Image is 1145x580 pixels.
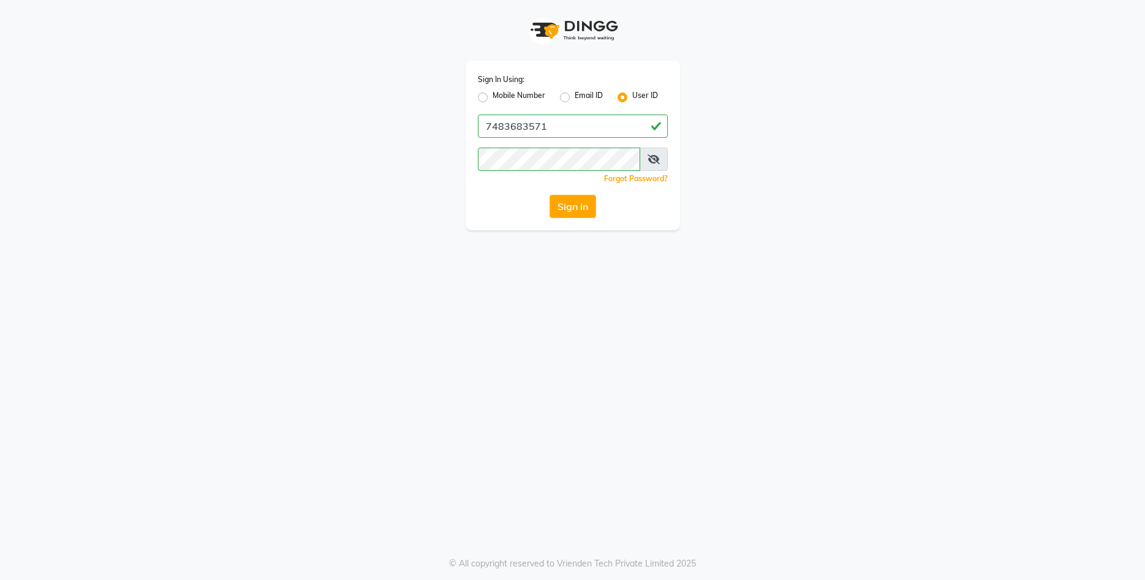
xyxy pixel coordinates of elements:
label: Mobile Number [493,90,545,105]
label: Sign In Using: [478,74,524,85]
input: Username [478,115,668,138]
label: User ID [632,90,658,105]
button: Sign In [550,195,596,218]
label: Email ID [575,90,603,105]
img: logo1.svg [524,12,622,48]
a: Forgot Password? [604,174,668,183]
input: Username [478,148,640,171]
